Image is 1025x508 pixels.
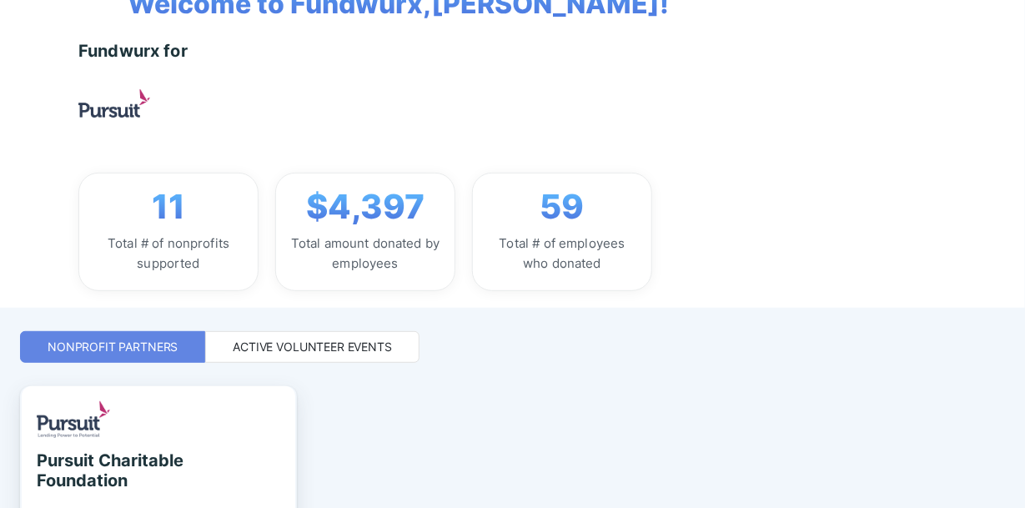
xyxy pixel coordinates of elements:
img: logo.jpg [78,89,150,118]
span: $4,397 [306,187,425,227]
div: Pursuit Charitable Foundation [37,450,189,490]
div: Fundwurx for [78,41,188,61]
div: Active Volunteer Events [233,339,392,355]
div: Total # of nonprofits supported [93,234,244,274]
span: 59 [540,187,585,227]
div: Total amount donated by employees [289,234,441,274]
span: 11 [152,187,185,227]
div: Total # of employees who donated [486,234,638,274]
div: Nonprofit Partners [48,339,178,355]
